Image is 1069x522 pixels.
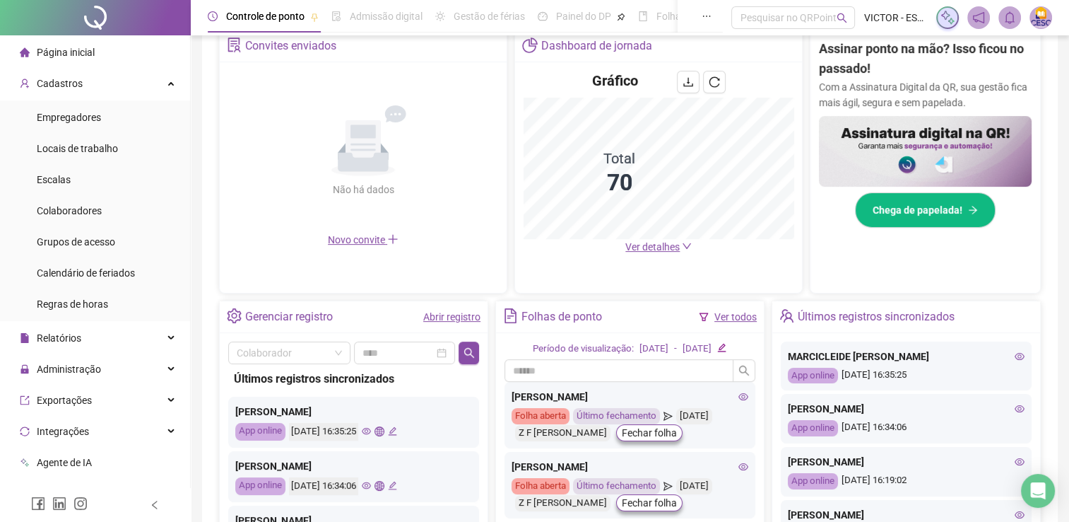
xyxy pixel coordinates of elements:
[837,13,847,23] span: search
[683,76,694,88] span: download
[699,312,709,322] span: filter
[37,364,101,375] span: Administração
[73,497,88,511] span: instagram
[788,349,1024,364] div: MARCICLEIDE [PERSON_NAME]
[573,408,660,424] div: Último fechamento
[522,37,537,52] span: pie-chart
[656,11,747,22] span: Folha de pagamento
[639,342,668,356] div: [DATE]
[538,11,548,21] span: dashboard
[423,311,480,323] a: Abrir registro
[37,267,135,279] span: Calendário de feriados
[788,420,1024,436] div: [DATE] 16:34:06
[37,112,101,123] span: Empregadores
[972,11,985,24] span: notification
[388,427,397,436] span: edit
[245,305,333,329] div: Gerenciar registro
[52,497,66,511] span: linkedin
[227,37,242,52] span: solution
[208,11,218,21] span: clock-circle
[512,389,748,405] div: [PERSON_NAME]
[503,308,518,323] span: file-text
[362,427,371,436] span: eye
[235,423,285,441] div: App online
[738,365,750,376] span: search
[37,332,81,344] span: Relatórios
[788,368,838,384] div: App online
[388,481,397,490] span: edit
[683,342,711,356] div: [DATE]
[676,408,712,424] div: [DATE]
[622,495,677,511] span: Fechar folha
[435,11,445,21] span: sun
[245,34,336,58] div: Convites enviados
[592,71,638,91] h4: Gráfico
[463,347,475,359] span: search
[617,13,625,21] span: pushpin
[573,478,660,494] div: Último fechamento
[1015,457,1024,467] span: eye
[362,481,371,490] span: eye
[674,342,677,356] div: -
[454,11,525,22] span: Gestão de férias
[521,305,602,329] div: Folhas de ponto
[819,79,1032,110] p: Com a Assinatura Digital da QR, sua gestão fica mais ágil, segura e sem papelada.
[512,459,748,475] div: [PERSON_NAME]
[940,10,955,25] img: sparkle-icon.fc2bf0ac1784a2077858766a79e2daf3.svg
[37,426,89,437] span: Integrações
[20,79,30,88] span: user-add
[1015,510,1024,520] span: eye
[682,241,692,251] span: down
[289,477,358,495] div: [DATE] 16:34:06
[37,298,108,310] span: Regras de horas
[738,392,748,402] span: eye
[676,478,712,494] div: [DATE]
[819,116,1032,187] img: banner%2F02c71560-61a6-44d4-94b9-c8ab97240462.png
[37,205,102,216] span: Colaboradores
[622,425,677,441] span: Fechar folha
[37,236,115,248] span: Grupos de acesso
[235,477,285,495] div: App online
[226,11,305,22] span: Controle de ponto
[512,408,569,424] div: Folha aberta
[1021,474,1055,508] div: Open Intercom Messenger
[638,11,648,21] span: book
[625,241,680,253] span: Ver detalhes
[556,11,611,22] span: Painel do DP
[20,47,30,57] span: home
[37,174,71,185] span: Escalas
[298,182,428,197] div: Não há dados
[663,478,673,494] span: send
[855,192,996,228] button: Chega de papelada!
[533,342,634,356] div: Período de visualização:
[788,420,838,436] div: App online
[788,473,1024,489] div: [DATE] 16:19:02
[227,308,242,323] span: setting
[515,495,610,511] div: Z F [PERSON_NAME]
[788,368,1024,384] div: [DATE] 16:35:25
[873,202,962,218] span: Chega de papelada!
[37,47,95,58] span: Página inicial
[819,39,1032,79] h2: Assinar ponto na mão? Isso ficou no passado!
[37,143,118,154] span: Locais de trabalho
[235,458,472,474] div: [PERSON_NAME]
[512,478,569,494] div: Folha aberta
[968,205,978,215] span: arrow-right
[788,454,1024,470] div: [PERSON_NAME]
[374,427,384,436] span: global
[714,311,757,323] a: Ver todos
[738,462,748,472] span: eye
[702,11,711,21] span: ellipsis
[374,481,384,490] span: global
[235,404,472,419] div: [PERSON_NAME]
[616,424,683,441] button: Fechar folha
[541,34,652,58] div: Dashboard de jornada
[788,473,838,489] div: App online
[1015,404,1024,414] span: eye
[20,427,30,436] span: sync
[350,11,423,22] span: Admissão digital
[1030,7,1051,28] img: 84976
[387,233,398,245] span: plus
[310,13,319,21] span: pushpin
[20,333,30,343] span: file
